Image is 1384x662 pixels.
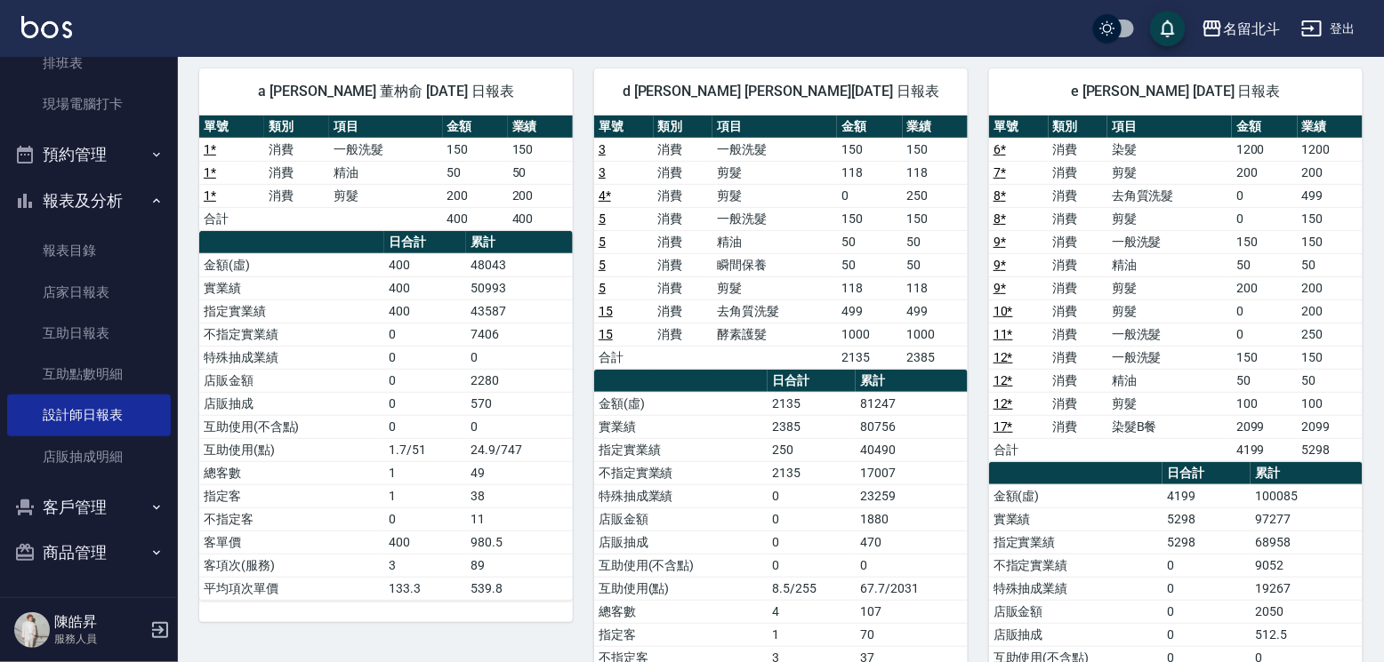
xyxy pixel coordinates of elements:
[654,184,713,207] td: 消費
[594,461,768,484] td: 不指定實業績
[7,484,171,530] button: 客戶管理
[199,484,384,507] td: 指定客
[199,461,384,484] td: 總客數
[199,207,264,230] td: 合計
[466,461,573,484] td: 49
[903,299,968,323] td: 499
[856,370,968,393] th: 累計
[384,276,466,299] td: 400
[903,253,968,276] td: 50
[443,184,508,207] td: 200
[1298,161,1363,184] td: 200
[384,346,466,369] td: 0
[837,276,902,299] td: 118
[1232,161,1297,184] td: 200
[7,313,171,354] a: 互助日報表
[384,392,466,415] td: 0
[384,253,466,276] td: 400
[989,484,1163,507] td: 金額(虛)
[1049,138,1108,161] td: 消費
[384,530,466,554] td: 400
[989,116,1049,139] th: 單號
[1163,484,1251,507] td: 4199
[14,612,50,648] img: Person
[466,253,573,276] td: 48043
[594,438,768,461] td: 指定實業績
[199,577,384,600] td: 平均項次單價
[903,138,968,161] td: 150
[712,323,837,346] td: 酵素護髮
[384,369,466,392] td: 0
[1251,554,1363,577] td: 9052
[7,84,171,124] a: 現場電腦打卡
[508,161,573,184] td: 50
[329,161,442,184] td: 精油
[1232,116,1297,139] th: 金額
[1298,369,1363,392] td: 50
[989,116,1363,462] table: a dense table
[466,530,573,554] td: 980.5
[1232,346,1297,369] td: 150
[384,577,466,600] td: 133.3
[329,138,442,161] td: 一般洗髮
[508,207,573,230] td: 400
[594,623,768,646] td: 指定客
[1049,207,1108,230] td: 消費
[199,323,384,346] td: 不指定實業績
[1232,230,1297,253] td: 150
[1107,253,1232,276] td: 精油
[443,161,508,184] td: 50
[1298,415,1363,438] td: 2099
[594,116,654,139] th: 單號
[856,461,968,484] td: 17007
[1163,600,1251,623] td: 0
[1232,138,1297,161] td: 1200
[7,132,171,178] button: 預約管理
[1107,323,1232,346] td: 一般洗髮
[1107,346,1232,369] td: 一般洗髮
[1232,392,1297,415] td: 100
[264,116,329,139] th: 類別
[1107,138,1232,161] td: 染髮
[856,623,968,646] td: 70
[712,299,837,323] td: 去角質洗髮
[903,276,968,299] td: 118
[989,554,1163,577] td: 不指定實業績
[1107,415,1232,438] td: 染髮B餐
[654,161,713,184] td: 消費
[768,370,856,393] th: 日合計
[594,116,968,370] table: a dense table
[768,623,856,646] td: 1
[466,415,573,438] td: 0
[903,323,968,346] td: 1000
[384,507,466,530] td: 0
[856,415,968,438] td: 80756
[466,231,573,254] th: 累計
[54,613,145,631] h5: 陳皓昇
[856,507,968,530] td: 1880
[1294,12,1363,45] button: 登出
[1049,415,1108,438] td: 消費
[594,577,768,600] td: 互助使用(點)
[199,507,384,530] td: 不指定客
[837,116,902,139] th: 金額
[768,554,856,577] td: 0
[599,211,606,226] a: 5
[599,235,606,249] a: 5
[1107,276,1232,299] td: 剪髮
[837,207,902,230] td: 150
[712,253,837,276] td: 瞬間保養
[837,138,902,161] td: 150
[7,178,171,224] button: 報表及分析
[199,392,384,415] td: 店販抽成
[1298,346,1363,369] td: 150
[1298,253,1363,276] td: 50
[1107,116,1232,139] th: 項目
[768,530,856,554] td: 0
[1049,346,1108,369] td: 消費
[903,207,968,230] td: 150
[7,272,171,313] a: 店家日報表
[768,507,856,530] td: 0
[594,600,768,623] td: 總客數
[712,138,837,161] td: 一般洗髮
